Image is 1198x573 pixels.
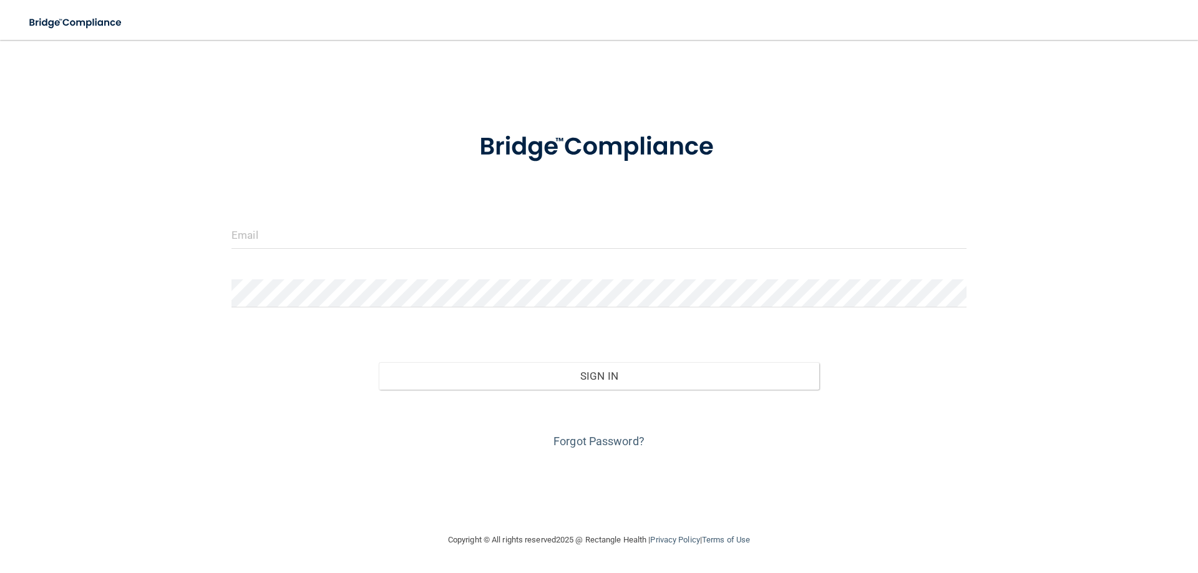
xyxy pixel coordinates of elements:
[19,10,134,36] img: bridge_compliance_login_screen.278c3ca4.svg
[702,535,750,544] a: Terms of Use
[371,520,827,560] div: Copyright © All rights reserved 2025 @ Rectangle Health | |
[379,362,820,390] button: Sign In
[553,435,645,448] a: Forgot Password?
[454,115,744,180] img: bridge_compliance_login_screen.278c3ca4.svg
[650,535,699,544] a: Privacy Policy
[231,221,967,249] input: Email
